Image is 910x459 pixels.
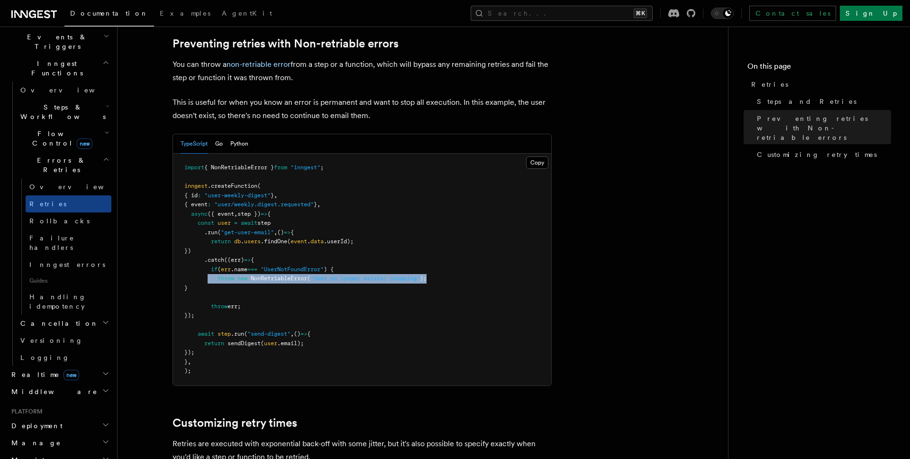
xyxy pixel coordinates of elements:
span: , [291,330,294,337]
span: "send-digest" [247,330,291,337]
span: return [204,340,224,347]
kbd: ⌘K [634,9,647,18]
span: Documentation [70,9,148,17]
span: err [221,266,231,273]
button: Inngest Functions [8,55,111,82]
button: Python [230,134,248,154]
span: Logging [20,354,70,361]
button: Realtimenew [8,366,111,383]
span: . [307,238,310,245]
span: .createFunction [208,183,257,189]
span: "User no longer exists; stopping" [310,275,420,282]
span: .run [204,229,218,236]
p: This is useful for when you know an error is permanent and want to stop all execution. In this ex... [173,96,552,122]
span: , [274,192,277,199]
button: Manage [8,434,111,451]
span: } [314,201,317,208]
span: throw [211,303,227,310]
span: Cancellation [17,319,99,328]
a: AgentKit [216,3,278,26]
a: Contact sales [749,6,836,21]
a: Documentation [64,3,154,27]
span: ( [287,238,291,245]
span: inngest [184,183,208,189]
span: .userId); [324,238,354,245]
a: Failure handlers [26,229,111,256]
span: }); [184,312,194,319]
button: Copy [526,156,548,169]
span: new [237,275,247,282]
span: new [77,138,92,149]
a: Preventing retries with Non-retriable errors [753,110,891,146]
span: Deployment [8,421,63,431]
span: Platform [8,408,43,415]
button: Go [215,134,223,154]
span: "user/weekly.digest.requested" [214,201,314,208]
span: Steps & Workflows [17,102,106,121]
div: Inngest Functions [8,82,111,366]
span: ({ event [208,211,234,217]
span: ( [244,330,247,337]
span: AgentKit [222,9,272,17]
span: } [271,192,274,199]
span: await [241,220,257,226]
span: user [264,340,277,347]
span: Customizing retry times [757,150,877,159]
span: ); [184,367,191,374]
span: Inngest errors [29,261,105,268]
a: Inngest errors [26,256,111,273]
button: Middleware [8,383,111,400]
span: ; [320,164,324,171]
button: Errors & Retries [17,152,111,178]
span: user [218,220,231,226]
span: { [267,211,271,217]
span: Realtime [8,370,79,379]
span: ((err) [224,257,244,263]
a: Overview [17,82,111,99]
span: from [274,164,287,171]
div: Errors & Retries [17,178,111,315]
span: sendDigest [227,340,261,347]
span: "inngest" [291,164,320,171]
span: Preventing retries with Non-retriable errors [757,114,891,142]
span: if [211,266,218,273]
button: TypeScript [181,134,208,154]
span: = [234,220,237,226]
a: Customizing retry times [173,416,297,430]
a: Preventing retries with Non-retriable errors [173,37,399,50]
span: throw [218,275,234,282]
span: => [244,257,251,263]
span: Examples [160,9,210,17]
span: () [277,229,284,236]
span: . [241,238,244,245]
span: await [198,330,214,337]
span: .findOne [261,238,287,245]
span: ( [218,266,221,273]
span: , [188,358,191,365]
span: Retries [29,200,66,208]
span: => [261,211,267,217]
span: Flow Control [17,129,104,148]
span: "UserNotFoundError" [261,266,324,273]
span: () [294,330,300,337]
a: non-retriable error [227,60,291,69]
span: return [211,238,231,245]
span: === [247,266,257,273]
button: Flow Controlnew [17,125,111,152]
span: { event [184,201,208,208]
span: import [184,164,204,171]
span: .run [231,330,244,337]
span: new [64,370,79,380]
a: Rollbacks [26,212,111,229]
button: Toggle dark mode [711,8,734,19]
span: Overview [20,86,118,94]
a: Retries [747,76,891,93]
span: Events & Triggers [8,32,103,51]
span: ) { [324,266,334,273]
span: Inngest Functions [8,59,102,78]
span: }) [184,248,191,254]
a: Examples [154,3,216,26]
span: Handling idempotency [29,293,86,310]
span: => [284,229,291,236]
span: { [307,330,310,337]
